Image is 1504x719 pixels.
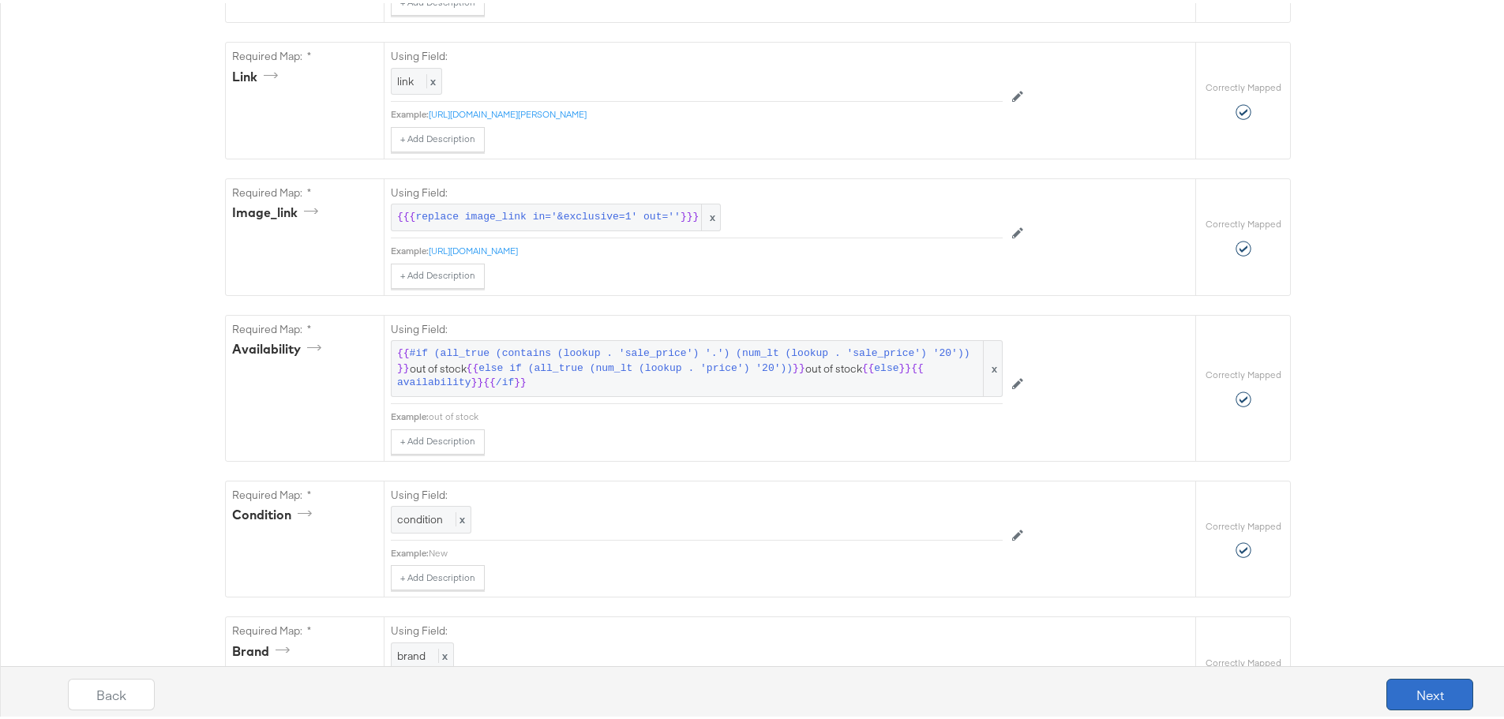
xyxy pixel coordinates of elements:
span: x [426,71,436,85]
div: Example: [391,242,429,254]
span: condition [397,509,443,523]
span: x [438,646,448,660]
span: {{ [862,358,875,373]
div: Example: [391,407,429,420]
label: Using Field: [391,46,1003,61]
label: Required Map: * [232,485,377,500]
div: availability [232,337,327,355]
span: else [874,358,898,373]
div: brand [232,639,295,657]
span: availability [397,373,471,388]
span: {{ [467,358,479,373]
label: Using Field: [391,182,1003,197]
span: {{{ [397,207,415,222]
span: x [456,509,465,523]
button: + Add Description [391,562,485,587]
div: New [429,544,1003,556]
span: }} [514,373,527,388]
label: Using Field: [391,485,1003,500]
span: }} [899,358,912,373]
span: replace image_link in='&exclusive=1' out='' [415,207,680,222]
div: condition [232,503,317,521]
button: + Add Description [391,124,485,149]
span: #if (all_true (contains (lookup . 'sale_price') '.') (num_lt (lookup . 'sale_price') '20')) [410,343,970,358]
span: }} [397,358,410,373]
a: [URL][DOMAIN_NAME] [429,242,518,253]
label: Using Field: [391,319,1003,334]
span: {{ [483,373,496,388]
label: Correctly Mapped [1206,517,1281,530]
button: + Add Description [391,260,485,286]
div: link [232,65,283,83]
span: /if [496,373,514,388]
label: Required Map: * [232,46,377,61]
span: x [983,338,1002,393]
label: Required Map: * [232,182,377,197]
span: {{ [911,358,924,373]
span: }} [471,373,484,388]
button: Back [68,676,155,707]
span: x [701,201,720,227]
div: out of stock [429,407,1003,420]
span: }} [793,358,805,373]
span: link [397,71,414,85]
label: Required Map: * [232,319,377,334]
span: out of stock out of stock [397,343,996,388]
label: Correctly Mapped [1206,78,1281,91]
div: Example: [391,105,429,118]
label: Using Field: [391,620,1003,635]
div: image_link [232,200,324,219]
span: brand [397,646,426,660]
label: Required Map: * [232,620,377,635]
span: else if (all_true (num_lt (lookup . 'price') '20')) [478,358,793,373]
button: + Add Description [391,426,485,451]
span: }}} [681,207,699,222]
span: {{ [397,343,410,358]
button: Next [1386,676,1473,707]
label: Correctly Mapped [1206,215,1281,227]
label: Correctly Mapped [1206,365,1281,378]
a: [URL][DOMAIN_NAME][PERSON_NAME] [429,105,587,117]
div: Example: [391,544,429,556]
